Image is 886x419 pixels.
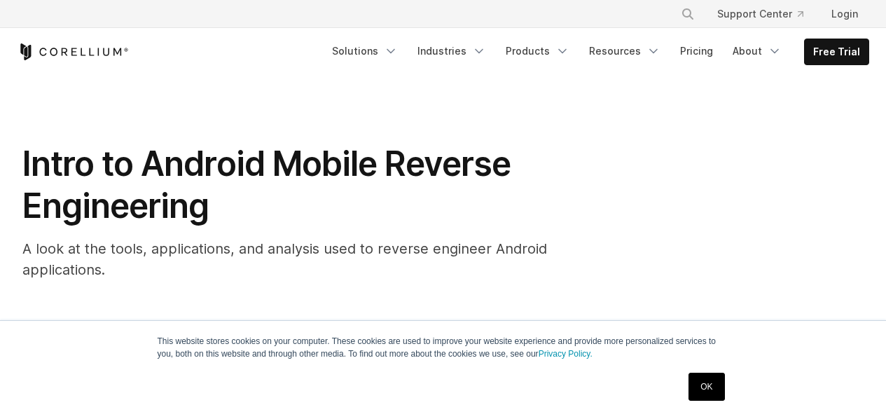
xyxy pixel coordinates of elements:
[324,39,406,64] a: Solutions
[581,39,669,64] a: Resources
[820,1,869,27] a: Login
[805,39,868,64] a: Free Trial
[409,39,494,64] a: Industries
[22,240,547,278] span: A look at the tools, applications, and analysis used to reverse engineer Android applications.
[664,1,869,27] div: Navigation Menu
[18,43,129,60] a: Corellium Home
[688,373,724,401] a: OK
[724,39,790,64] a: About
[22,143,511,226] span: Intro to Android Mobile Reverse Engineering
[706,1,815,27] a: Support Center
[158,335,729,360] p: This website stores cookies on your computer. These cookies are used to improve your website expe...
[497,39,578,64] a: Products
[324,39,869,65] div: Navigation Menu
[675,1,700,27] button: Search
[539,349,593,359] a: Privacy Policy.
[672,39,721,64] a: Pricing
